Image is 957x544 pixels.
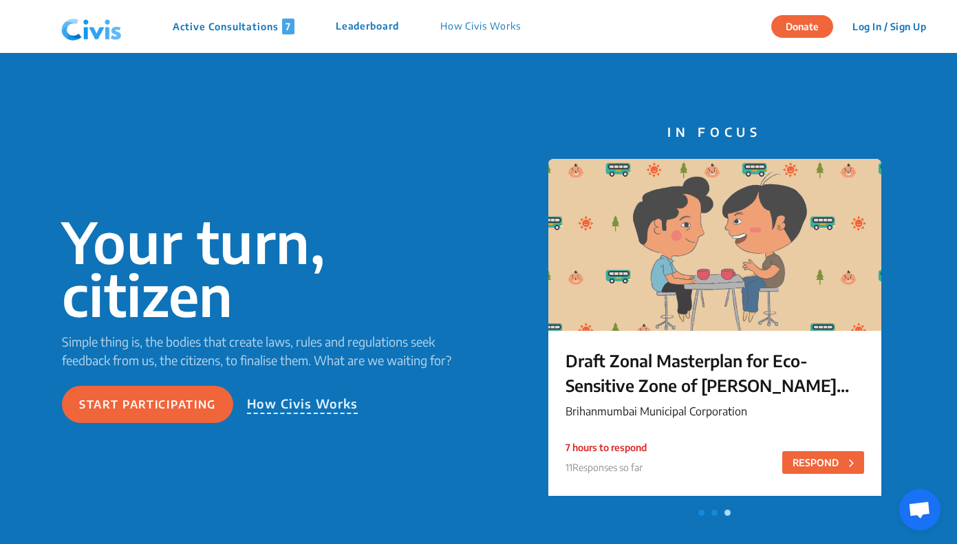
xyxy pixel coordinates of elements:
[566,460,647,475] p: 11
[62,332,479,369] p: Simple thing is, the bodies that create laws, rules and regulations seek feedback from us, the ci...
[336,19,399,34] p: Leaderboard
[843,16,935,37] button: Log In / Sign Up
[282,19,294,34] span: 7
[62,386,233,423] button: Start participating
[247,394,358,414] p: How Civis Works
[771,15,833,38] button: Donate
[566,403,864,420] p: Brihanmumbai Municipal Corporation
[548,122,881,141] p: IN FOCUS
[440,19,521,34] p: How Civis Works
[566,348,864,398] p: Draft Zonal Masterplan for Eco- Sensitive Zone of [PERSON_NAME][GEOGRAPHIC_DATA]
[566,440,647,455] p: 7 hours to respond
[56,6,127,47] img: navlogo.png
[782,451,864,474] button: RESPOND
[572,461,643,473] span: Responses so far
[62,215,479,321] p: Your turn, citizen
[771,19,843,32] a: Donate
[173,19,294,34] p: Active Consultations
[548,159,881,503] a: Draft Zonal Masterplan for Eco- Sensitive Zone of [PERSON_NAME][GEOGRAPHIC_DATA]Brihanmumbai Muni...
[899,489,940,530] div: Open chat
